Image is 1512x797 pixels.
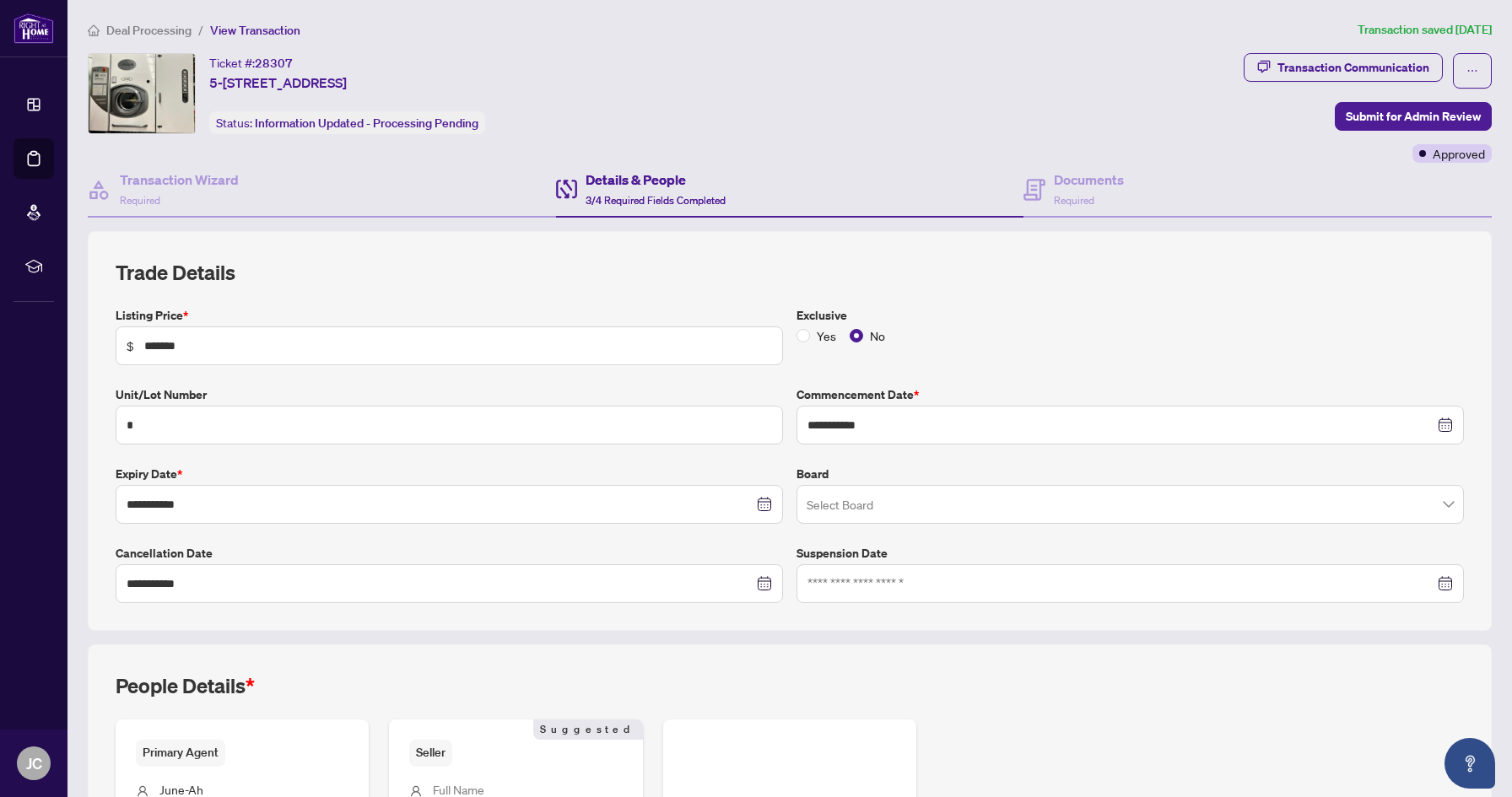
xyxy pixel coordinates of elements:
span: 3/4 Required Fields Completed [586,194,726,207]
img: IMG-N11896357_1.jpg [89,54,195,133]
span: No [863,326,892,345]
span: Suggested [533,719,643,740]
span: Primary Agent [136,740,225,766]
button: Transaction Communication [1244,53,1443,82]
article: Transaction saved [DATE] [1358,20,1492,40]
h4: Transaction Wizard [120,170,239,190]
span: $ [127,337,134,355]
span: Approved [1433,144,1485,163]
label: Unit/Lot Number [116,385,783,404]
span: JC [26,751,42,775]
button: Open asap [1444,738,1495,789]
span: June-Ah [159,782,203,797]
span: home [88,24,100,36]
span: Submit for Admin Review [1346,103,1481,130]
label: Expiry Date [116,465,783,483]
span: 28307 [255,56,293,71]
span: Required [1054,194,1094,207]
span: View Transaction [210,23,300,38]
h2: People Details [116,672,255,699]
span: 5-[STREET_ADDRESS] [209,73,347,93]
div: Ticket #: [209,53,293,73]
span: Information Updated - Processing Pending [255,116,478,131]
label: Cancellation Date [116,544,783,563]
label: Board [796,465,1464,483]
span: Seller [409,740,452,766]
span: ellipsis [1466,65,1478,77]
span: Yes [810,326,843,345]
li: / [198,20,203,40]
img: logo [13,13,54,44]
button: Submit for Admin Review [1335,102,1492,131]
h4: Documents [1054,170,1124,190]
span: Full Name [433,782,484,797]
label: Exclusive [796,306,1464,325]
div: Transaction Communication [1277,54,1429,81]
span: Deal Processing [106,23,192,38]
label: Listing Price [116,306,783,325]
span: Required [120,194,160,207]
h4: Details & People [586,170,726,190]
label: Suspension Date [796,544,1464,563]
div: Status: [209,111,485,134]
label: Commencement Date [796,385,1464,404]
h2: Trade Details [116,259,1464,286]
